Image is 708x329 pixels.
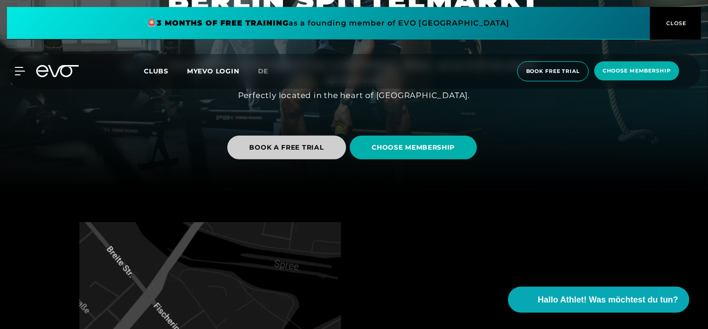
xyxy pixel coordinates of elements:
[592,61,682,81] a: choose membership
[258,67,269,75] span: de
[350,129,481,166] a: CHOOSE MEMBERSHIP
[538,294,678,306] span: Hallo Athlet! Was möchtest du tun?
[144,66,187,75] a: Clubs
[515,61,592,81] a: book free trial
[144,67,168,75] span: Clubs
[227,129,350,166] a: BOOK A FREE TRIAL
[372,143,455,152] span: CHOOSE MEMBERSHIP
[650,7,701,39] button: CLOSE
[258,66,280,77] a: de
[664,19,687,27] span: CLOSE
[603,67,671,75] span: choose membership
[250,143,324,152] span: BOOK A FREE TRIAL
[508,287,689,313] button: Hallo Athlet! Was möchtest du tun?
[526,67,580,75] span: book free trial
[187,67,239,75] a: MYEVO LOGIN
